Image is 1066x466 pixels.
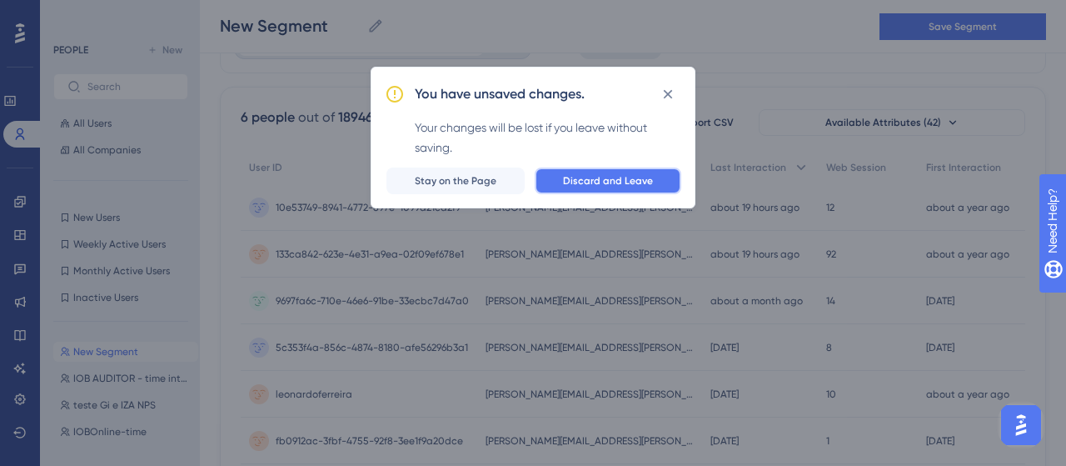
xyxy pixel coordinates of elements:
[39,4,104,24] span: Need Help?
[563,174,653,188] span: Discard and Leave
[996,400,1046,450] iframe: UserGuiding AI Assistant Launcher
[415,118,681,158] div: Your changes will be lost if you leave without saving.
[415,84,585,104] h2: You have unsaved changes.
[415,174,496,188] span: Stay on the Page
